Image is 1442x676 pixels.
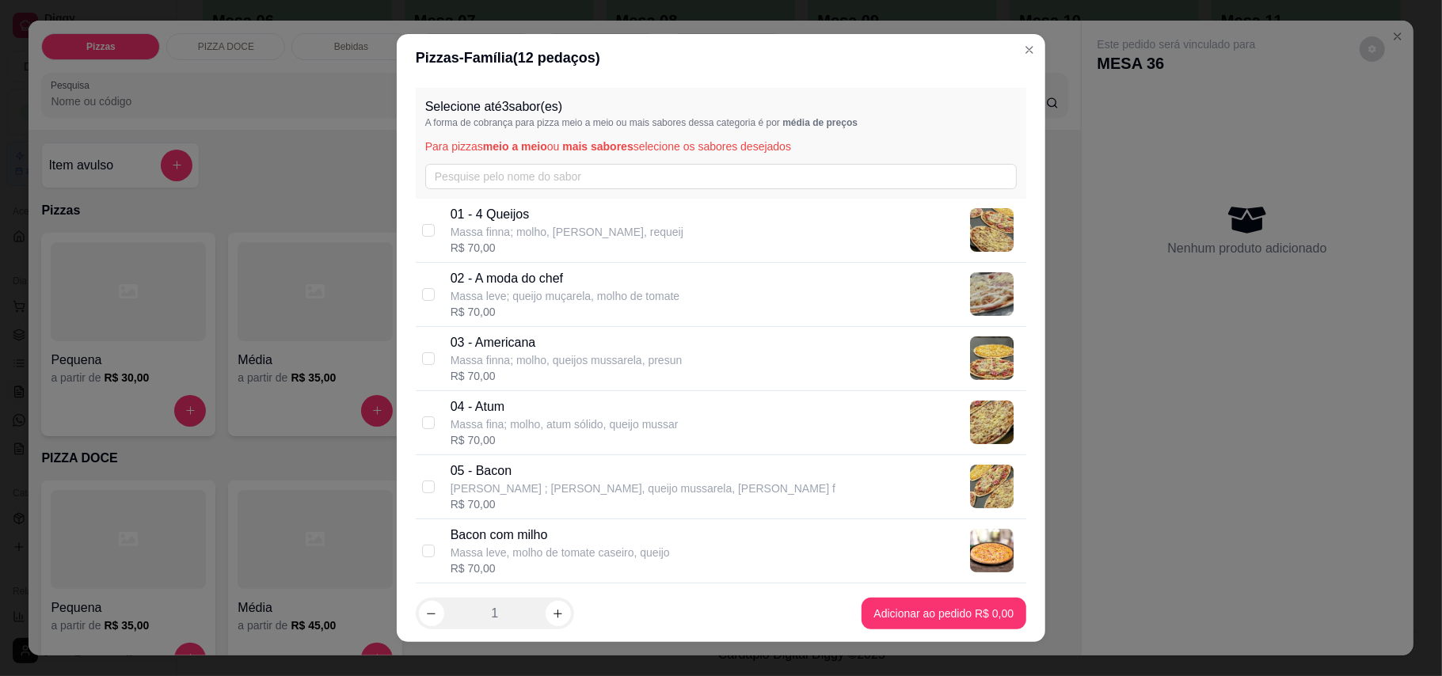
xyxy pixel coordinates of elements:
[451,368,683,384] div: R$ 70,00
[451,333,683,352] p: 03 - Americana
[970,401,1014,444] img: product-image
[451,560,670,576] div: R$ 70,00
[451,224,683,240] p: Massa finna; molho, [PERSON_NAME], requeij
[451,397,679,416] p: 04 - Atum
[451,545,670,560] p: Massa leve, molho de tomate caseiro, queijo
[483,140,547,153] span: meio a meio
[425,116,1017,129] p: A forma de cobrança para pizza meio a meio ou mais sabores dessa categoria é por
[451,526,670,545] p: Bacon com milho
[862,598,1027,629] button: Adicionar ao pedido R$ 0,00
[451,352,683,368] p: Massa finna; molho, queijos mussarela, presun
[562,140,633,153] span: mais sabores
[451,432,679,448] div: R$ 70,00
[970,272,1014,316] img: product-image
[416,47,1026,69] div: Pizzas - Família ( 12 pedaços)
[425,97,1017,116] p: Selecione até 3 sabor(es)
[970,465,1014,508] img: product-image
[970,336,1014,380] img: product-image
[451,288,679,304] p: Massa leve; queijo muçarela, molho de tomate
[451,205,683,224] p: 01 - 4 Queijos
[970,208,1014,252] img: product-image
[491,604,498,623] p: 1
[1017,37,1042,63] button: Close
[419,601,444,626] button: decrease-product-quantity
[451,269,679,288] p: 02 - A moda do chef
[425,139,1017,154] p: Para pizzas ou selecione os sabores desejados
[451,496,835,512] div: R$ 70,00
[451,240,683,256] div: R$ 70,00
[451,480,835,496] p: [PERSON_NAME] ; [PERSON_NAME], queijo mussarela, [PERSON_NAME] f
[425,164,1017,189] input: Pesquise pelo nome do sabor
[451,416,679,432] p: Massa fina; molho, atum sólido, queijo mussar
[782,117,858,128] span: média de preços
[451,461,835,480] p: 05 - Bacon
[451,304,679,320] div: R$ 70,00
[546,601,571,626] button: increase-product-quantity
[970,529,1014,572] img: product-image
